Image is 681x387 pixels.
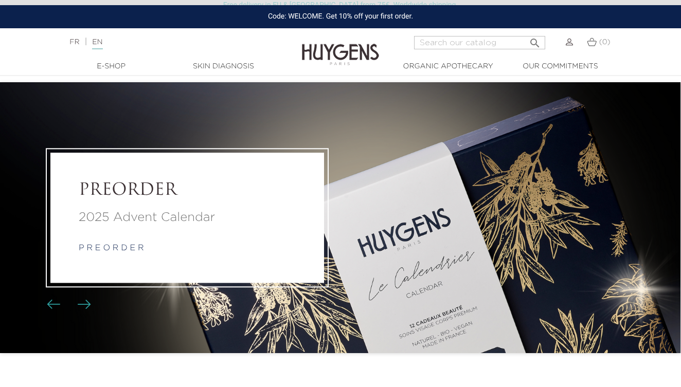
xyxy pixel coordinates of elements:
a: p r e o r d e r [79,244,144,252]
div: | [64,36,276,48]
img: Huygens [302,27,379,67]
span: (0) [599,39,611,46]
a: 2025 Advent Calendar [79,208,296,227]
a: FR [69,39,79,46]
i:  [529,34,541,46]
a: Skin Diagnosis [172,61,275,72]
a: Organic Apothecary [397,61,499,72]
input: Search [414,36,545,49]
a: E-Shop [60,61,163,72]
a: Our commitments [509,61,612,72]
button:  [526,33,544,47]
a: EN [92,39,102,49]
div: Carousel buttons [51,297,84,312]
a: PREORDER [79,181,296,200]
